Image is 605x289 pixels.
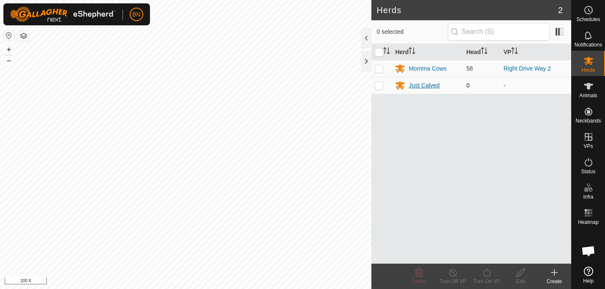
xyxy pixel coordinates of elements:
[583,278,594,284] span: Help
[504,278,537,285] div: Edit
[466,82,470,89] span: 0
[581,169,595,174] span: Status
[412,278,427,284] span: Delete
[463,44,500,60] th: Head
[409,49,415,55] p-sorticon: Activate to sort
[10,7,116,22] img: Gallagher Logo
[576,238,601,264] a: Open chat
[576,17,600,22] span: Schedules
[409,81,439,90] div: Just Calved
[537,278,571,285] div: Create
[409,64,446,73] div: Momma Cows
[578,220,599,225] span: Heatmap
[4,55,14,65] button: –
[376,27,447,36] span: 0 selected
[558,4,563,16] span: 2
[153,278,184,286] a: Privacy Policy
[511,49,518,55] p-sorticon: Activate to sort
[4,30,14,41] button: Reset Map
[19,31,29,41] button: Map Layers
[500,44,571,60] th: VP
[448,23,550,41] input: Search (S)
[579,93,597,98] span: Animals
[383,49,390,55] p-sorticon: Activate to sort
[4,44,14,55] button: +
[572,263,605,287] a: Help
[470,278,504,285] div: Turn On VP
[575,42,602,47] span: Notifications
[583,194,593,199] span: Infra
[132,10,140,19] span: BN
[504,65,551,72] a: Right Drive Way 2
[436,278,470,285] div: Turn Off VP
[500,77,571,94] td: -
[575,118,601,123] span: Neckbands
[481,49,488,55] p-sorticon: Activate to sort
[194,278,219,286] a: Contact Us
[466,65,473,72] span: 58
[581,68,595,73] span: Herds
[392,44,463,60] th: Herd
[376,5,558,15] h2: Herds
[583,144,593,149] span: VPs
